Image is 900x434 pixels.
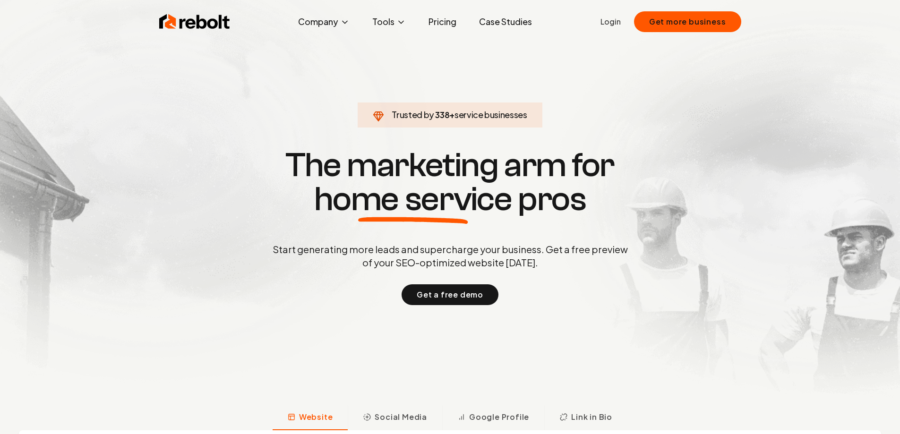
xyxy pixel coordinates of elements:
button: Company [291,12,357,31]
button: Website [273,406,348,430]
button: Social Media [348,406,442,430]
button: Google Profile [442,406,544,430]
span: Trusted by [392,109,434,120]
a: Pricing [421,12,464,31]
span: 338 [435,108,449,121]
span: + [449,109,454,120]
h1: The marketing arm for pros [223,148,677,216]
a: Login [600,16,621,27]
a: Case Studies [471,12,540,31]
span: Website [299,411,333,423]
span: service businesses [454,109,527,120]
span: Google Profile [469,411,529,423]
button: Get more business [634,11,741,32]
button: Link in Bio [544,406,627,430]
img: Rebolt Logo [159,12,230,31]
p: Start generating more leads and supercharge your business. Get a free preview of your SEO-optimiz... [271,243,630,269]
span: Social Media [375,411,427,423]
button: Tools [365,12,413,31]
span: Link in Bio [571,411,612,423]
span: home service [314,182,512,216]
button: Get a free demo [402,284,498,305]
